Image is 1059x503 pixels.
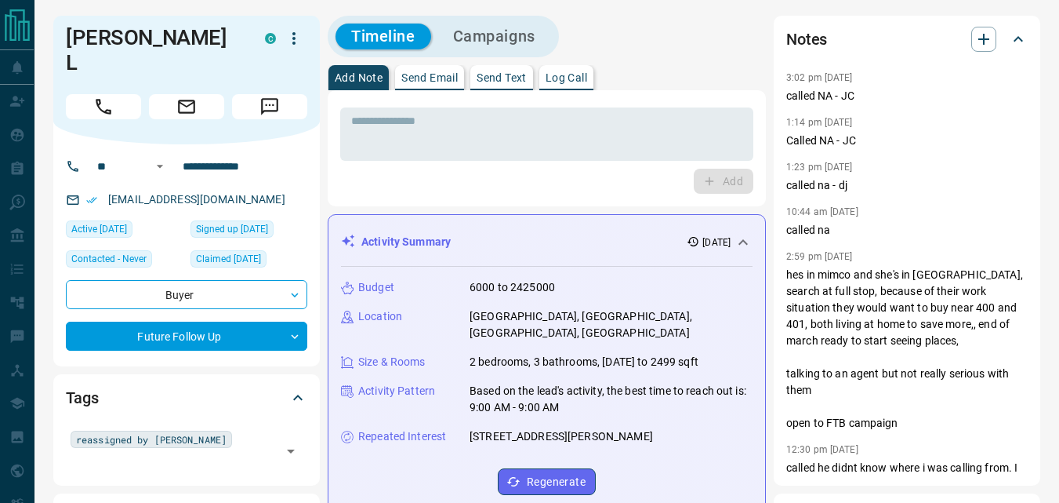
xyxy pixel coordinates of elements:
[361,234,451,250] p: Activity Summary
[66,280,307,309] div: Buyer
[358,308,402,325] p: Location
[786,27,827,52] h2: Notes
[786,444,858,455] p: 12:30 pm [DATE]
[196,251,261,267] span: Claimed [DATE]
[470,428,653,445] p: [STREET_ADDRESS][PERSON_NAME]
[437,24,551,49] button: Campaigns
[335,72,383,83] p: Add Note
[470,279,555,296] p: 6000 to 2425000
[358,428,446,445] p: Repeated Interest
[786,88,1028,104] p: called NA - JC
[498,468,596,495] button: Regenerate
[71,221,127,237] span: Active [DATE]
[477,72,527,83] p: Send Text
[341,228,753,257] div: Activity Summary[DATE]
[470,308,753,341] p: [GEOGRAPHIC_DATA], [GEOGRAPHIC_DATA], [GEOGRAPHIC_DATA], [GEOGRAPHIC_DATA]
[786,222,1028,239] p: called na
[786,267,1028,432] p: hes in mimco and she's in [GEOGRAPHIC_DATA], search at full stop, because of their work situation...
[151,157,169,176] button: Open
[786,133,1028,149] p: Called NA - JC
[86,195,97,206] svg: Email Verified
[401,72,458,83] p: Send Email
[358,383,435,399] p: Activity Pattern
[71,251,147,267] span: Contacted - Never
[196,221,268,237] span: Signed up [DATE]
[190,221,307,242] div: Sun Oct 07 2018
[358,354,426,370] p: Size & Rooms
[786,177,1028,194] p: called na - dj
[786,72,853,83] p: 3:02 pm [DATE]
[66,379,307,417] div: Tags
[280,440,302,462] button: Open
[76,432,227,447] span: reassigned by [PERSON_NAME]
[66,94,141,119] span: Call
[335,24,431,49] button: Timeline
[702,235,731,250] p: [DATE]
[66,322,307,351] div: Future Follow Up
[786,251,853,262] p: 2:59 pm [DATE]
[786,162,853,173] p: 1:23 pm [DATE]
[66,221,183,242] div: Thu Oct 17 2024
[66,25,241,75] h1: [PERSON_NAME] L
[786,206,858,217] p: 10:44 am [DATE]
[470,383,753,416] p: Based on the lead's activity, the best time to reach out is: 9:00 AM - 9:00 AM
[190,250,307,272] div: Thu Oct 17 2024
[546,72,587,83] p: Log Call
[149,94,224,119] span: Email
[470,354,698,370] p: 2 bedrooms, 3 bathrooms, [DATE] to 2499 sqft
[786,117,853,128] p: 1:14 pm [DATE]
[358,279,394,296] p: Budget
[265,33,276,44] div: condos.ca
[232,94,307,119] span: Message
[108,193,285,206] a: [EMAIL_ADDRESS][DOMAIN_NAME]
[66,385,98,410] h2: Tags
[786,20,1028,58] div: Notes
